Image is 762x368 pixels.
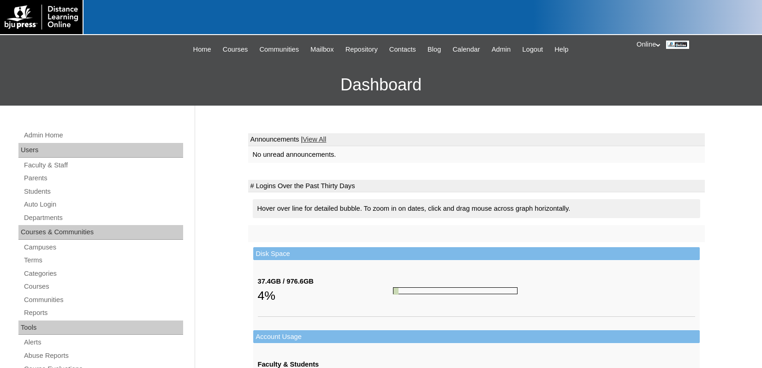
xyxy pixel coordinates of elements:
a: View All [303,136,326,143]
a: Communities [23,294,183,306]
a: Alerts [23,337,183,348]
span: Repository [345,44,378,55]
div: Tools [18,321,183,335]
a: Communities [255,44,304,55]
span: Mailbox [310,44,334,55]
img: logo-white.png [5,5,78,30]
a: Courses [218,44,253,55]
td: # Logins Over the Past Thirty Days [248,180,705,193]
a: Contacts [385,44,421,55]
a: Logout [518,44,548,55]
span: Contacts [389,44,416,55]
a: Departments [23,212,183,224]
a: Calendar [448,44,484,55]
a: Abuse Reports [23,350,183,362]
a: Mailbox [306,44,339,55]
div: Users [18,143,183,158]
span: Calendar [452,44,480,55]
td: No unread announcements. [248,146,705,163]
a: Admin [487,44,516,55]
a: Home [189,44,216,55]
a: Reports [23,307,183,319]
div: Online [637,40,753,49]
span: Home [193,44,211,55]
td: Announcements | [248,133,705,146]
a: Terms [23,255,183,266]
span: Logout [522,44,543,55]
div: Hover over line for detailed bubble. To zoom in on dates, click and drag mouse across graph horiz... [253,199,700,218]
a: Faculty & Staff [23,160,183,171]
a: Parents [23,172,183,184]
td: Disk Space [253,247,700,261]
span: Courses [223,44,248,55]
a: Categories [23,268,183,279]
a: Students [23,186,183,197]
a: Repository [341,44,382,55]
a: Auto Login [23,199,183,210]
img: Online / Instructor [666,41,689,49]
div: 4% [258,286,393,305]
span: Communities [259,44,299,55]
div: Courses & Communities [18,225,183,240]
a: Blog [423,44,446,55]
div: 37.4GB / 976.6GB [258,277,393,286]
a: Admin Home [23,130,183,141]
span: Help [554,44,568,55]
td: Account Usage [253,330,700,344]
span: Admin [492,44,511,55]
a: Campuses [23,242,183,253]
span: Blog [428,44,441,55]
h3: Dashboard [5,64,757,106]
a: Help [550,44,573,55]
a: Courses [23,281,183,292]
